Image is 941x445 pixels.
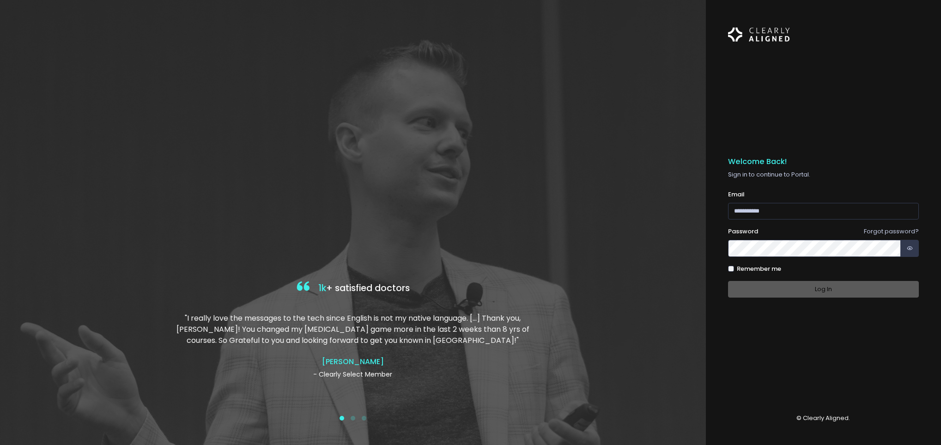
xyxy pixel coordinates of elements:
[728,157,919,166] h5: Welcome Back!
[728,170,919,179] p: Sign in to continue to Portal.
[864,227,919,236] a: Forgot password?
[737,264,781,274] label: Remember me
[162,357,543,366] h4: [PERSON_NAME]
[162,313,543,346] p: "I really love the messages to the tech since English is not my native language. […] Thank you, [...
[728,227,758,236] label: Password
[318,282,326,294] span: 1k
[728,190,745,199] label: Email
[728,22,790,47] img: Logo Horizontal
[162,370,543,379] p: - Clearly Select Member
[728,414,919,423] p: © Clearly Aligned.
[162,279,543,298] h4: + satisfied doctors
